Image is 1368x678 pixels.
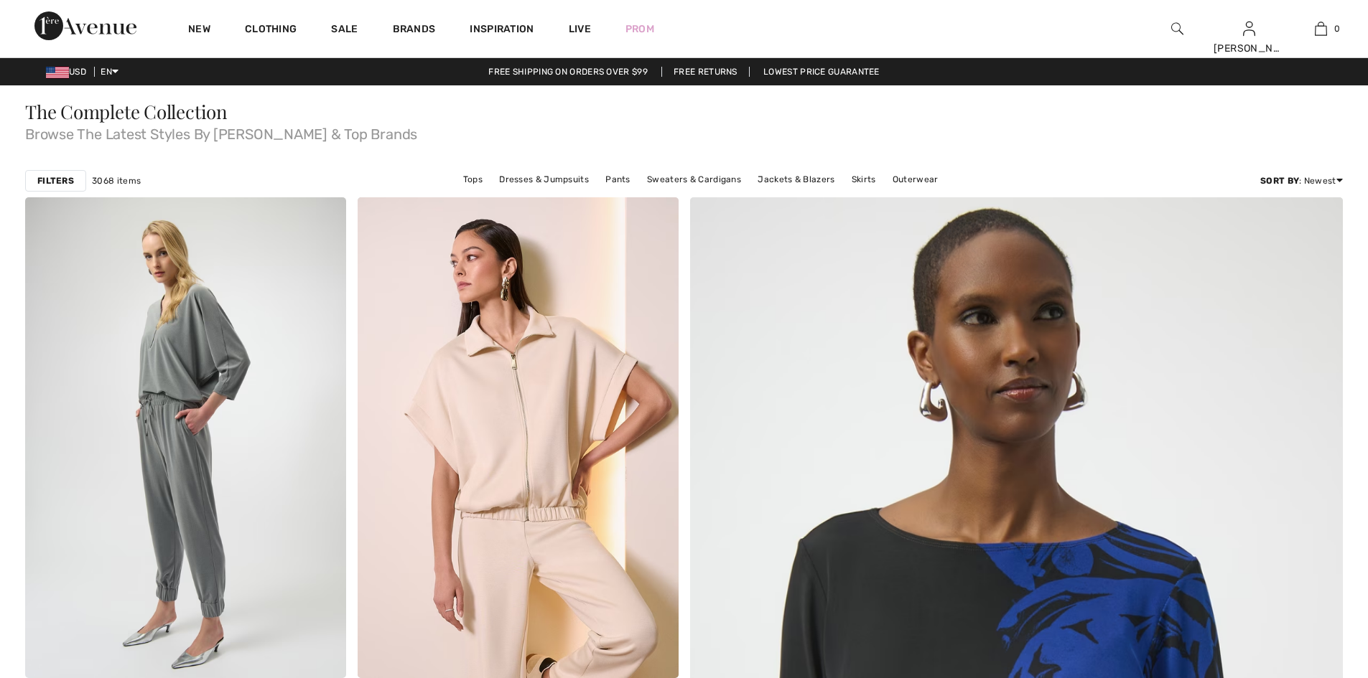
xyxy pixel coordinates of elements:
[34,11,136,40] img: 1ère Avenue
[1260,174,1343,187] div: : Newest
[46,67,92,77] span: USD
[661,67,750,77] a: Free Returns
[885,170,946,189] a: Outerwear
[470,23,534,38] span: Inspiration
[25,99,228,124] span: The Complete Collection
[1334,22,1340,35] span: 0
[1315,20,1327,37] img: My Bag
[750,170,842,189] a: Jackets & Blazers
[1243,20,1255,37] img: My Info
[37,174,74,187] strong: Filters
[844,170,883,189] a: Skirts
[358,197,679,678] img: Casual Zip-Up Jacket Style 254145. Black
[245,23,297,38] a: Clothing
[569,22,591,37] a: Live
[625,22,654,37] a: Prom
[1285,20,1356,37] a: 0
[492,170,596,189] a: Dresses & Jumpsuits
[1214,41,1284,56] div: [PERSON_NAME]
[752,67,891,77] a: Lowest Price Guarantee
[640,170,748,189] a: Sweaters & Cardigans
[25,121,1343,141] span: Browse The Latest Styles By [PERSON_NAME] & Top Brands
[1171,20,1183,37] img: search the website
[477,67,659,77] a: Free shipping on orders over $99
[393,23,436,38] a: Brands
[1260,176,1299,186] strong: Sort By
[1277,570,1354,606] iframe: Opens a widget where you can chat to one of our agents
[46,67,69,78] img: US Dollar
[456,170,490,189] a: Tops
[1243,22,1255,35] a: Sign In
[598,170,638,189] a: Pants
[331,23,358,38] a: Sale
[188,23,210,38] a: New
[25,197,346,678] a: Casual Ankle-Length Joggers Style 254079. Grey melange
[92,174,141,187] span: 3068 items
[101,67,118,77] span: EN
